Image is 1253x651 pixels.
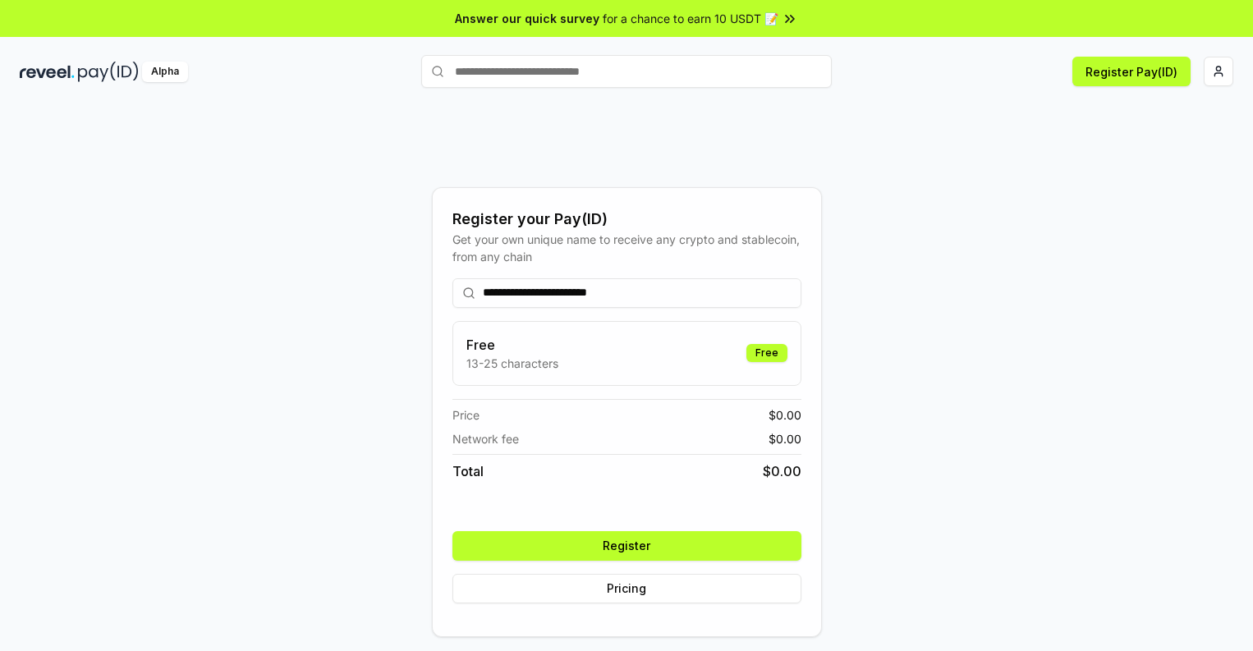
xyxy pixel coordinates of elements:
[603,10,778,27] span: for a chance to earn 10 USDT 📝
[452,231,801,265] div: Get your own unique name to receive any crypto and stablecoin, from any chain
[452,430,519,447] span: Network fee
[746,344,787,362] div: Free
[452,461,484,481] span: Total
[466,335,558,355] h3: Free
[452,531,801,561] button: Register
[20,62,75,82] img: reveel_dark
[769,430,801,447] span: $ 0.00
[142,62,188,82] div: Alpha
[763,461,801,481] span: $ 0.00
[455,10,599,27] span: Answer our quick survey
[1072,57,1191,86] button: Register Pay(ID)
[452,406,480,424] span: Price
[466,355,558,372] p: 13-25 characters
[769,406,801,424] span: $ 0.00
[78,62,139,82] img: pay_id
[452,574,801,603] button: Pricing
[452,208,801,231] div: Register your Pay(ID)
